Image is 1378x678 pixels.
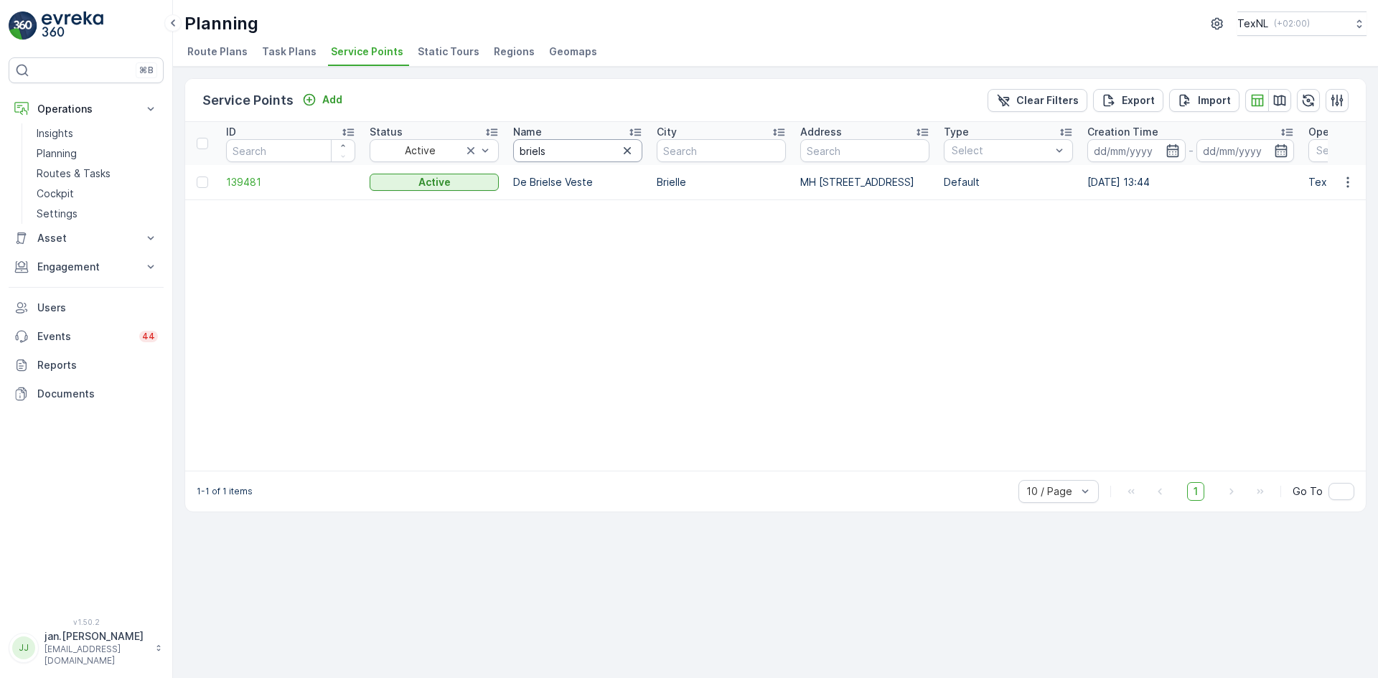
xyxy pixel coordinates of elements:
a: Insights [31,123,164,143]
p: Operations [37,102,135,116]
p: ( +02:00 ) [1274,18,1310,29]
p: Planning [184,12,258,35]
button: Engagement [9,253,164,281]
span: Regions [494,44,535,59]
img: logo_light-DOdMpM7g.png [42,11,103,40]
button: JJjan.[PERSON_NAME][EMAIL_ADDRESS][DOMAIN_NAME] [9,629,164,667]
p: Export [1122,93,1155,108]
span: Geomaps [549,44,597,59]
input: dd/mm/yyyy [1196,139,1295,162]
p: Routes & Tasks [37,166,111,181]
button: Import [1169,89,1239,112]
div: Toggle Row Selected [197,176,208,188]
p: Users [37,301,158,315]
p: ⌘B [139,65,154,76]
p: Planning [37,146,77,161]
p: Creation Time [1087,125,1158,139]
button: Add [296,91,348,108]
p: Type [944,125,969,139]
p: Documents [37,387,158,401]
input: Search [226,139,355,162]
a: Documents [9,380,164,408]
p: TexNL [1237,17,1268,31]
img: logo [9,11,37,40]
p: De Brielse Veste [513,175,642,189]
a: Planning [31,143,164,164]
div: JJ [12,636,35,659]
p: [EMAIL_ADDRESS][DOMAIN_NAME] [44,644,148,667]
a: Events44 [9,322,164,351]
a: 139481 [226,175,355,189]
button: TexNL(+02:00) [1237,11,1367,36]
p: Reports [37,358,158,372]
p: Status [370,125,403,139]
p: Engagement [37,260,135,274]
p: - [1189,142,1194,159]
input: dd/mm/yyyy [1087,139,1186,162]
p: Clear Filters [1016,93,1079,108]
span: v 1.50.2 [9,618,164,626]
p: Active [418,175,451,189]
button: Active [370,174,499,191]
p: 1-1 of 1 items [197,486,253,497]
p: Import [1198,93,1231,108]
a: Reports [9,351,164,380]
button: Operations [9,95,164,123]
p: MH [STREET_ADDRESS] [800,175,929,189]
p: 44 [142,331,155,342]
span: Static Tours [418,44,479,59]
span: 1 [1187,482,1204,501]
a: Users [9,293,164,322]
span: Route Plans [187,44,248,59]
span: Service Points [331,44,403,59]
p: Add [322,93,342,107]
a: Cockpit [31,184,164,204]
p: Service Points [202,90,294,110]
input: Search [657,139,786,162]
a: Routes & Tasks [31,164,164,184]
p: Events [37,329,131,344]
p: Default [944,175,1073,189]
p: Brielle [657,175,786,189]
button: Export [1093,89,1163,112]
p: jan.[PERSON_NAME] [44,629,148,644]
button: Clear Filters [988,89,1087,112]
p: Cockpit [37,187,74,201]
p: Settings [37,207,78,221]
p: Asset [37,231,135,245]
p: City [657,125,677,139]
a: Settings [31,204,164,224]
button: Asset [9,224,164,253]
p: Insights [37,126,73,141]
p: ID [226,125,236,139]
p: Name [513,125,542,139]
p: Operations [1308,125,1364,139]
input: Search [513,139,642,162]
p: Address [800,125,842,139]
span: Task Plans [262,44,317,59]
input: Search [800,139,929,162]
p: Select [952,143,1051,158]
td: [DATE] 13:44 [1080,165,1301,199]
span: Go To [1293,484,1323,499]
